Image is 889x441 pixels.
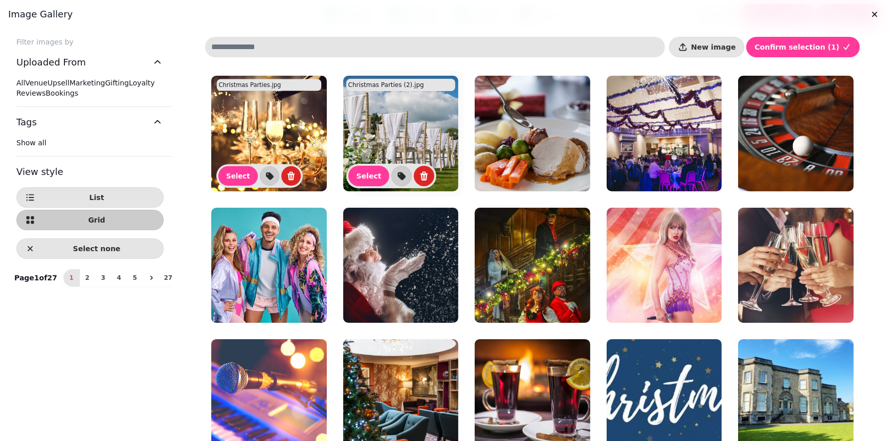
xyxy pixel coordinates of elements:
span: Select none [38,245,155,252]
span: 3 [99,275,107,281]
div: Uploaded From [16,78,164,106]
button: Tags [16,107,164,138]
img: 8.png [211,208,327,323]
button: Select [218,166,258,185]
img: Christmas Parties (1).jpg [475,76,590,191]
img: 5.png [475,208,590,323]
img: Christmas Parties.jpg [211,76,327,191]
p: Christmas Parties.jpg [219,81,281,89]
button: next [143,269,160,286]
button: delete [281,166,301,185]
button: New image [669,37,744,57]
span: 5 [131,275,139,281]
button: List [16,187,164,208]
button: 5 [127,269,143,286]
button: delete [414,166,434,186]
p: Page 1 of 27 [10,273,61,283]
span: New image [691,43,736,51]
nav: Pagination [63,269,176,286]
span: Grid [38,216,155,224]
p: Christmas Parties (2).jpg [348,81,424,89]
span: Reviews [16,89,46,97]
button: 2 [79,269,96,286]
button: 1 [63,269,80,286]
span: Venue [25,79,47,87]
button: Confirm selection (1) [746,37,860,57]
button: 3 [95,269,112,286]
span: 2 [83,275,92,281]
span: Select [226,172,250,179]
button: 27 [160,269,176,286]
span: Show all [16,139,47,147]
button: Uploaded From [16,47,164,78]
img: 6.png [343,208,459,323]
span: 27 [164,275,172,281]
span: Select [357,172,382,180]
span: Loyalty [129,79,155,87]
span: Gifting [105,79,129,87]
button: 4 [111,269,127,286]
span: 4 [115,275,123,281]
button: Select none [16,238,164,259]
img: 7.png [607,208,722,323]
img: Christmas Parties (2).jpg [343,76,459,191]
span: Upsell [48,79,70,87]
span: List [38,194,155,201]
button: Select [348,166,390,186]
span: All [16,79,25,87]
span: Marketing [70,79,105,87]
span: Confirm selection ( 1 ) [754,43,839,51]
h3: Image gallery [8,8,881,20]
img: 3.png [607,76,722,191]
img: 4.png [738,76,854,191]
button: Grid [16,210,164,230]
label: Filter images by [8,37,172,47]
span: 1 [68,275,76,281]
h3: View style [16,165,164,179]
div: Tags [16,138,164,156]
span: Bookings [46,89,78,97]
img: 1.png [738,208,854,323]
